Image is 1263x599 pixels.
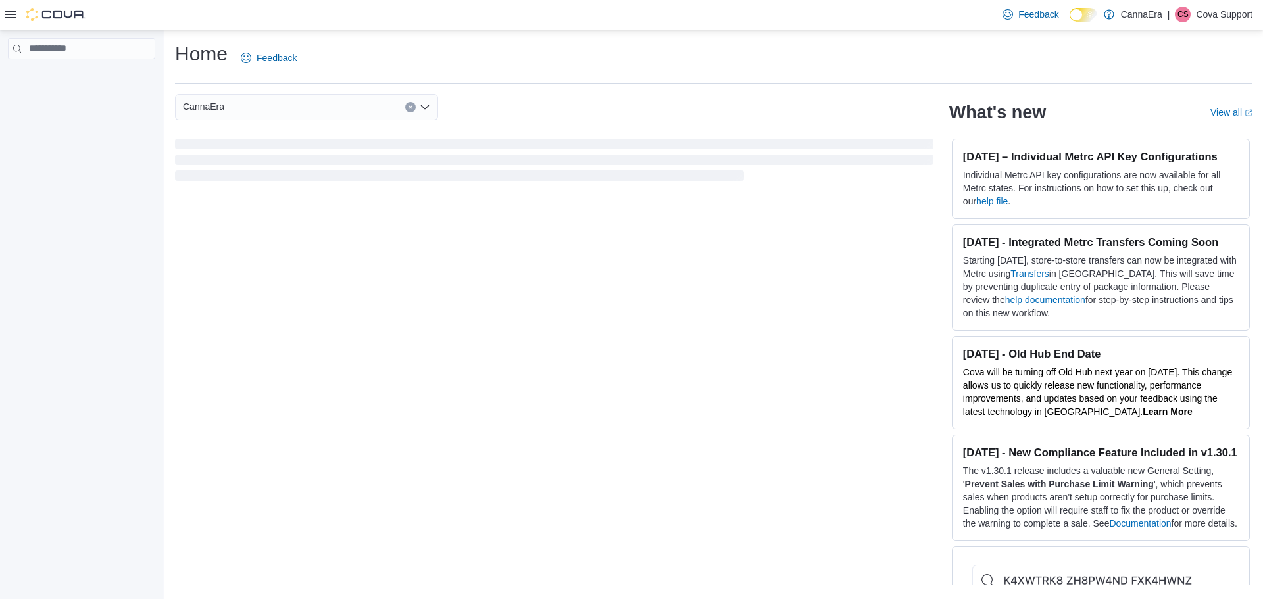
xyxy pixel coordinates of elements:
p: The v1.30.1 release includes a valuable new General Setting, ' ', which prevents sales when produ... [963,464,1239,530]
span: Cova will be turning off Old Hub next year on [DATE]. This change allows us to quickly release ne... [963,367,1232,417]
a: Documentation [1109,518,1171,529]
h3: [DATE] - New Compliance Feature Included in v1.30.1 [963,446,1239,459]
a: Learn More [1143,406,1192,417]
h3: [DATE] – Individual Metrc API Key Configurations [963,150,1239,163]
img: Cova [26,8,86,21]
nav: Complex example [8,62,155,93]
span: Feedback [1018,8,1058,21]
a: View allExternal link [1210,107,1252,118]
strong: Prevent Sales with Purchase Limit Warning [965,479,1154,489]
p: Cova Support [1196,7,1252,22]
div: Cova Support [1175,7,1191,22]
a: help file [976,196,1008,206]
p: | [1168,7,1170,22]
span: Loading [175,141,933,183]
a: Feedback [997,1,1064,28]
h3: [DATE] - Old Hub End Date [963,347,1239,360]
button: Open list of options [420,102,430,112]
svg: External link [1245,109,1252,117]
a: Transfers [1010,268,1049,279]
h2: What's new [949,102,1046,123]
p: CannaEra [1121,7,1162,22]
span: CS [1177,7,1189,22]
h3: [DATE] - Integrated Metrc Transfers Coming Soon [963,235,1239,249]
button: Clear input [405,102,416,112]
a: Feedback [235,45,302,71]
input: Dark Mode [1070,8,1097,22]
a: help documentation [1005,295,1085,305]
p: Individual Metrc API key configurations are now available for all Metrc states. For instructions ... [963,168,1239,208]
h1: Home [175,41,228,67]
span: CannaEra [183,99,224,114]
p: Starting [DATE], store-to-store transfers can now be integrated with Metrc using in [GEOGRAPHIC_D... [963,254,1239,320]
span: Feedback [257,51,297,64]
